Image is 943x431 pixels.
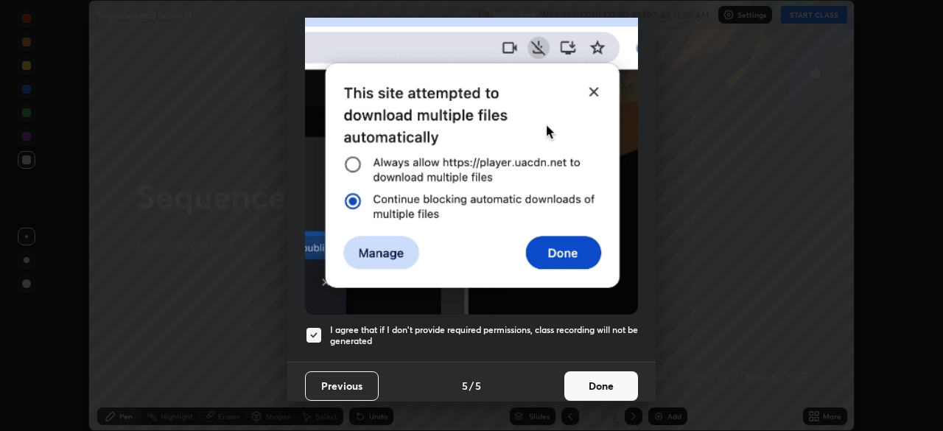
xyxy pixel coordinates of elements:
h4: / [469,378,474,393]
h4: 5 [475,378,481,393]
h5: I agree that if I don't provide required permissions, class recording will not be generated [330,324,638,347]
button: Previous [305,371,379,401]
button: Done [564,371,638,401]
h4: 5 [462,378,468,393]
